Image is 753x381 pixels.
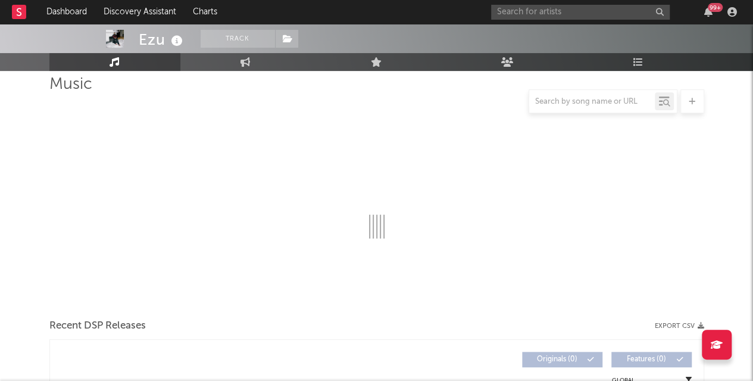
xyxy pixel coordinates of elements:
[49,319,146,333] span: Recent DSP Releases
[708,3,723,12] div: 99 +
[49,78,92,92] span: Music
[522,352,602,367] button: Originals(0)
[530,356,585,363] span: Originals ( 0 )
[655,323,704,330] button: Export CSV
[611,352,692,367] button: Features(0)
[704,7,713,17] button: 99+
[201,30,275,48] button: Track
[619,356,674,363] span: Features ( 0 )
[139,30,186,49] div: Ezu
[491,5,670,20] input: Search for artists
[529,97,655,107] input: Search by song name or URL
